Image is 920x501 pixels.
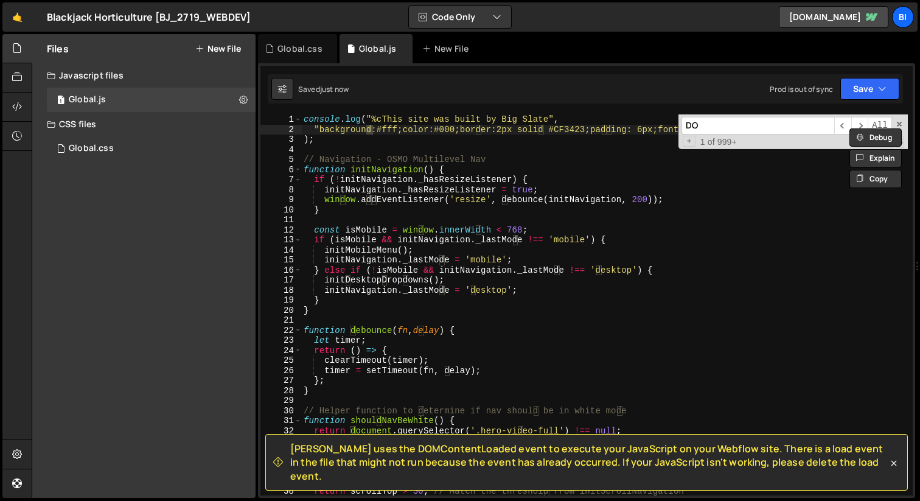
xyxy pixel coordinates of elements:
div: 34 [260,446,302,457]
div: 21 [260,315,302,326]
div: 2 [260,125,302,135]
div: 16258/43966.css [47,136,256,161]
div: 8 [260,185,302,195]
div: 25 [260,356,302,366]
div: 16 [260,265,302,276]
div: 9 [260,195,302,205]
div: just now [320,84,349,94]
div: 1 [260,114,302,125]
div: 4 [260,145,302,155]
div: 13 [260,235,302,245]
div: 35 [260,456,302,466]
button: Copy [849,170,902,188]
div: CSS files [32,112,256,136]
div: 32 [260,426,302,436]
div: 17 [260,275,302,286]
div: 16258/43868.js [47,88,256,112]
div: Global.css [277,43,322,55]
div: 19 [260,295,302,306]
div: 23 [260,335,302,346]
span: RegExp Search [854,136,867,148]
div: 33 [260,436,302,446]
div: 29 [260,396,302,406]
span: ​ [851,117,868,135]
a: [DOMAIN_NAME] [779,6,888,28]
div: 15 [260,255,302,265]
span: Toggle Replace mode [683,136,695,147]
input: Search for [681,117,834,135]
div: 27 [260,376,302,386]
button: Explain [849,149,902,167]
h2: Files [47,42,69,55]
button: Debug [849,128,902,147]
div: 31 [260,416,302,426]
span: CaseSensitive Search [868,136,881,148]
a: 🤙 [2,2,32,32]
div: 10 [260,205,302,215]
a: Bi [892,6,914,28]
div: 7 [260,175,302,185]
span: [PERSON_NAME] uses the DOMContentLoaded event to execute your JavaScript on your Webflow site. Th... [290,442,888,483]
div: 37 [260,476,302,486]
span: 1 of 999+ [695,137,742,147]
div: 3 [260,135,302,145]
div: 5 [260,155,302,165]
button: Save [840,78,899,100]
div: Javascript files [32,63,256,88]
div: Global.js [69,94,106,105]
div: 36 [260,466,302,477]
div: 6 [260,165,302,175]
div: Saved [298,84,349,94]
div: Global.css [69,143,114,154]
button: Code Only [409,6,511,28]
div: Prod is out of sync [770,84,833,94]
div: 30 [260,406,302,416]
div: 28 [260,386,302,396]
div: New File [422,43,473,55]
div: 38 [260,486,302,497]
span: 1 [57,96,64,106]
div: 24 [260,346,302,356]
span: Whole Word Search [882,136,895,148]
span: ​ [834,117,851,135]
span: Alt-Enter [868,117,892,135]
div: 22 [260,326,302,336]
div: Blackjack Horticulture [BJ_2719_WEBDEV] [47,10,251,24]
div: 12 [260,225,302,236]
div: Global.js [359,43,396,55]
div: 26 [260,366,302,376]
div: 18 [260,286,302,296]
span: Search In Selection [896,136,904,148]
div: 11 [260,215,302,225]
button: New File [195,44,241,54]
div: 14 [260,245,302,256]
div: 20 [260,306,302,316]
